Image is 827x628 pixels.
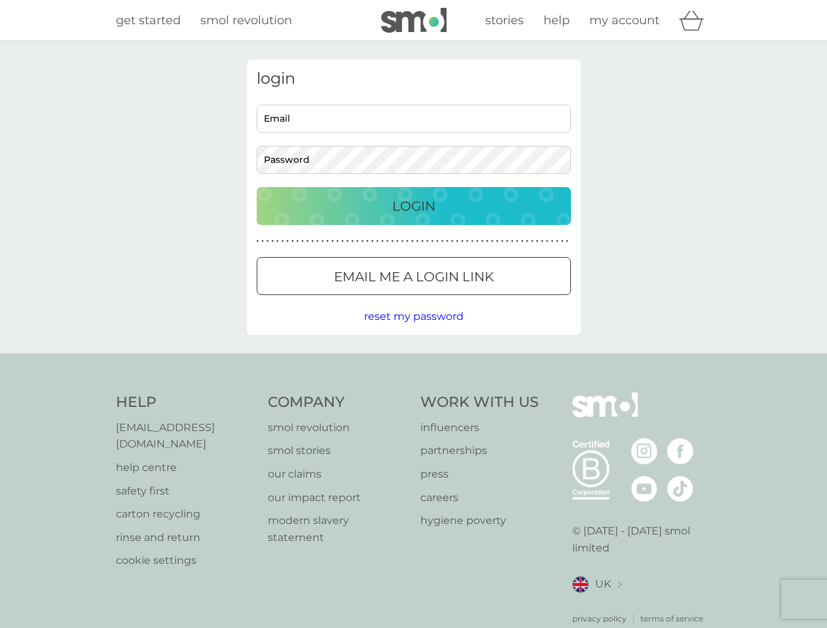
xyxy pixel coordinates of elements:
[322,238,324,245] p: ●
[257,238,259,245] p: ●
[116,506,255,523] a: carton recycling
[316,238,319,245] p: ●
[420,442,539,459] a: partnerships
[572,523,712,556] p: © [DATE] - [DATE] smol limited
[116,11,181,30] a: get started
[200,13,292,27] span: smol revolution
[511,238,513,245] p: ●
[381,238,384,245] p: ●
[271,238,274,245] p: ●
[386,238,389,245] p: ●
[501,238,504,245] p: ●
[595,576,611,593] span: UK
[268,489,407,506] a: our impact report
[420,489,539,506] a: careers
[116,392,255,413] h4: Help
[326,238,329,245] p: ●
[461,238,464,245] p: ●
[572,576,589,593] img: UK flag
[491,238,494,245] p: ●
[506,238,509,245] p: ●
[257,69,571,88] h3: login
[536,238,539,245] p: ●
[526,238,528,245] p: ●
[546,238,549,245] p: ●
[486,238,488,245] p: ●
[476,238,479,245] p: ●
[261,238,264,245] p: ●
[485,11,524,30] a: stories
[361,238,364,245] p: ●
[420,512,539,529] p: hygiene poverty
[116,529,255,546] a: rinse and return
[617,581,621,588] img: select a new location
[446,238,449,245] p: ●
[200,11,292,30] a: smol revolution
[268,442,407,459] a: smol stories
[421,238,424,245] p: ●
[311,238,314,245] p: ●
[116,13,181,27] span: get started
[381,8,447,33] img: smol
[441,238,444,245] p: ●
[366,238,369,245] p: ●
[431,238,433,245] p: ●
[371,238,374,245] p: ●
[456,238,459,245] p: ●
[556,238,559,245] p: ●
[466,238,469,245] p: ●
[411,238,414,245] p: ●
[561,238,564,245] p: ●
[268,419,407,436] a: smol revolution
[543,11,570,30] a: help
[282,238,284,245] p: ●
[572,612,627,625] p: privacy policy
[401,238,404,245] p: ●
[364,310,464,323] span: reset my password
[116,459,255,476] a: help centre
[116,419,255,453] a: [EMAIL_ADDRESS][DOMAIN_NAME]
[416,238,419,245] p: ●
[631,438,657,464] img: visit the smol Instagram page
[589,11,659,30] a: my account
[521,238,524,245] p: ●
[306,238,309,245] p: ●
[356,238,359,245] p: ●
[496,238,499,245] p: ●
[543,13,570,27] span: help
[301,238,304,245] p: ●
[116,552,255,569] a: cookie settings
[667,476,693,502] img: visit the smol Tiktok page
[377,238,379,245] p: ●
[572,392,638,437] img: smol
[426,238,429,245] p: ●
[268,392,407,413] h4: Company
[116,483,255,500] a: safety first
[589,13,659,27] span: my account
[420,419,539,436] a: influencers
[334,266,494,287] p: Email me a login link
[541,238,543,245] p: ●
[451,238,454,245] p: ●
[481,238,484,245] p: ●
[551,238,553,245] p: ●
[420,466,539,483] a: press
[420,392,539,413] h4: Work With Us
[268,512,407,546] a: modern slavery statement
[297,238,299,245] p: ●
[396,238,399,245] p: ●
[268,466,407,483] a: our claims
